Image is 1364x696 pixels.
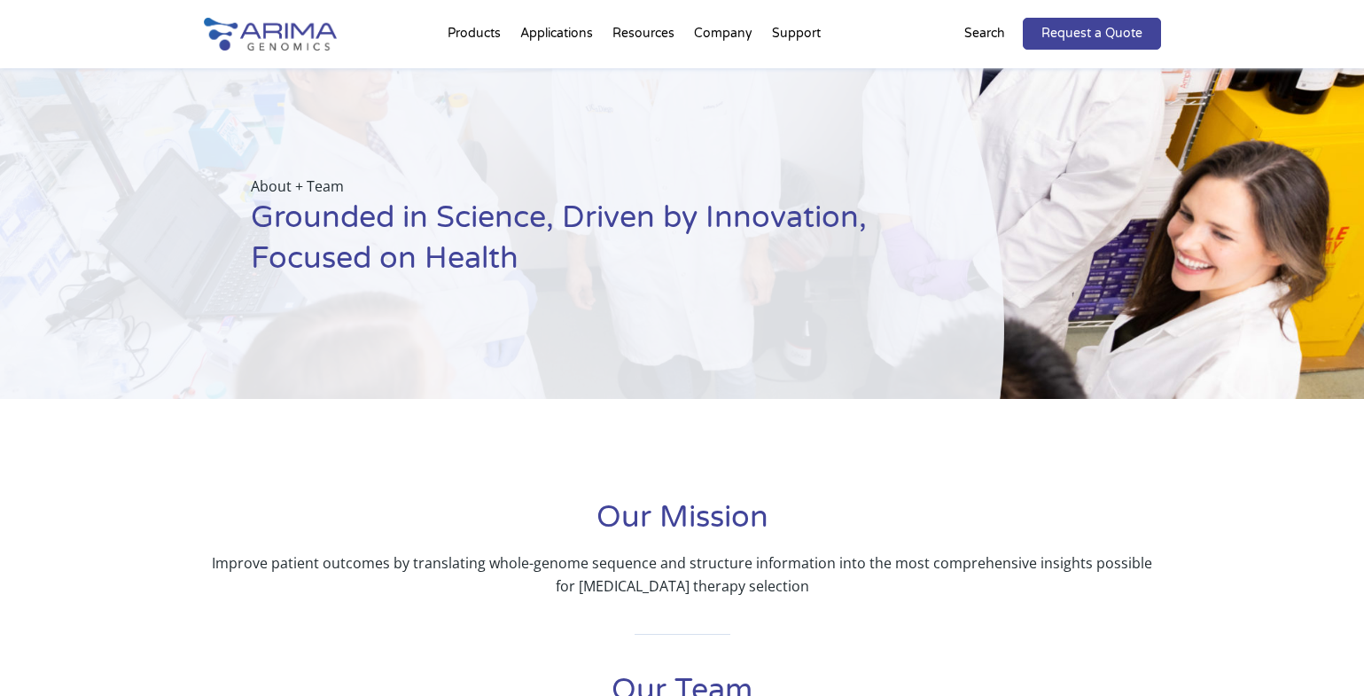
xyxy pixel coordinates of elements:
p: About + Team [251,175,916,198]
h1: Grounded in Science, Driven by Innovation, Focused on Health [251,198,916,293]
p: Improve patient outcomes by translating whole-genome sequence and structure information into the ... [204,551,1161,598]
p: Search [964,22,1005,45]
h1: Our Mission [204,497,1161,551]
a: Request a Quote [1023,18,1161,50]
img: Arima-Genomics-logo [204,18,337,51]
